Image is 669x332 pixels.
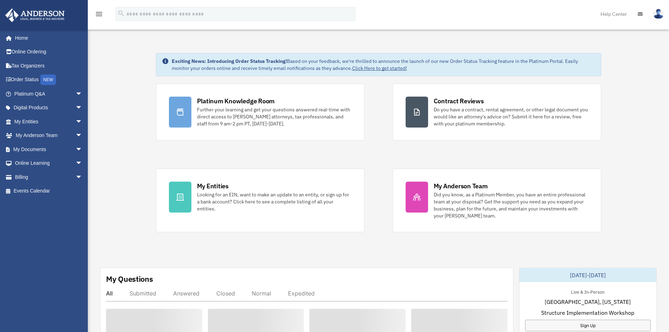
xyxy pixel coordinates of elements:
[5,115,93,129] a: My Entitiesarrow_drop_down
[5,142,93,156] a: My Documentsarrow_drop_down
[393,169,601,232] a: My Anderson Team Did you know, as a Platinum Member, you have an entire professional team at your...
[216,290,235,297] div: Closed
[5,59,93,73] a: Tax Organizers
[156,169,365,232] a: My Entities Looking for an EIN, want to make an update to an entity, or sign up for a bank accoun...
[434,191,588,219] div: Did you know, as a Platinum Member, you have an entire professional team at your disposal? Get th...
[3,8,67,22] img: Anderson Advisors Platinum Portal
[197,97,275,105] div: Platinum Knowledge Room
[653,9,664,19] img: User Pic
[76,101,90,115] span: arrow_drop_down
[76,115,90,129] span: arrow_drop_down
[5,129,93,143] a: My Anderson Teamarrow_drop_down
[5,73,93,87] a: Order StatusNEW
[156,84,365,141] a: Platinum Knowledge Room Further your learning and get your questions answered real-time with dire...
[197,182,229,190] div: My Entities
[76,156,90,171] span: arrow_drop_down
[40,74,56,85] div: NEW
[197,106,352,127] div: Further your learning and get your questions answered real-time with direct access to [PERSON_NAM...
[393,84,601,141] a: Contract Reviews Do you have a contract, rental agreement, or other legal document you would like...
[545,298,631,306] span: [GEOGRAPHIC_DATA], [US_STATE]
[434,97,484,105] div: Contract Reviews
[106,274,153,284] div: My Questions
[95,10,103,18] i: menu
[76,87,90,101] span: arrow_drop_down
[288,290,315,297] div: Expedited
[565,288,610,295] div: Live & In-Person
[76,129,90,143] span: arrow_drop_down
[352,65,407,71] a: Click Here to get started!
[252,290,271,297] div: Normal
[130,290,156,297] div: Submitted
[525,320,651,331] a: Sign Up
[5,156,93,170] a: Online Learningarrow_drop_down
[434,182,488,190] div: My Anderson Team
[5,87,93,101] a: Platinum Q&Aarrow_drop_down
[5,45,93,59] a: Online Ordering
[173,290,199,297] div: Answered
[519,268,656,282] div: [DATE]-[DATE]
[76,170,90,184] span: arrow_drop_down
[5,31,90,45] a: Home
[197,191,352,212] div: Looking for an EIN, want to make an update to an entity, or sign up for a bank account? Click her...
[541,308,634,317] span: Structure Implementation Workshop
[76,142,90,157] span: arrow_drop_down
[5,101,93,115] a: Digital Productsarrow_drop_down
[95,12,103,18] a: menu
[5,184,93,198] a: Events Calendar
[172,58,595,72] div: Based on your feedback, we're thrilled to announce the launch of our new Order Status Tracking fe...
[106,290,113,297] div: All
[117,9,125,17] i: search
[434,106,588,127] div: Do you have a contract, rental agreement, or other legal document you would like an attorney's ad...
[5,170,93,184] a: Billingarrow_drop_down
[172,58,287,64] strong: Exciting News: Introducing Order Status Tracking!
